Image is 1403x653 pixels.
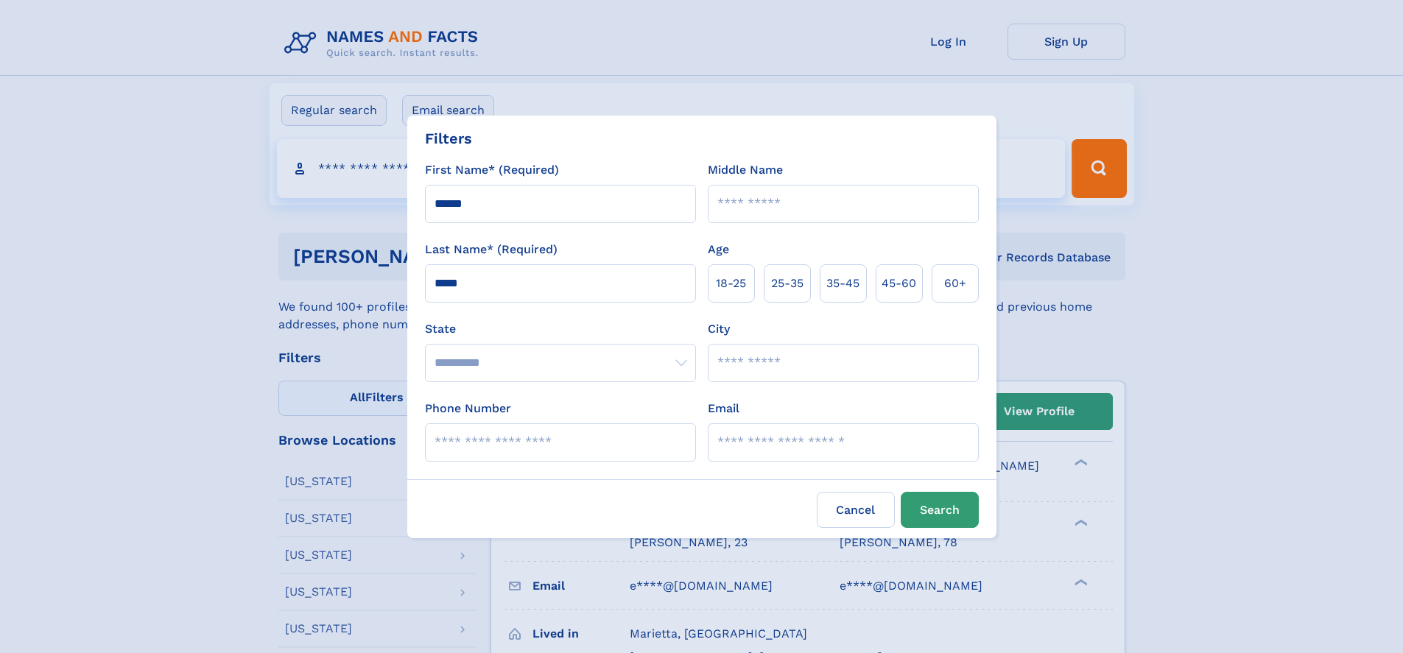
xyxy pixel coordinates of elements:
label: Middle Name [708,161,783,179]
span: 60+ [944,275,966,292]
label: Age [708,241,729,258]
label: First Name* (Required) [425,161,559,179]
span: 18‑25 [716,275,746,292]
span: 35‑45 [826,275,859,292]
label: City [708,320,730,338]
label: Last Name* (Required) [425,241,558,258]
label: Phone Number [425,400,511,417]
label: Cancel [817,492,895,528]
span: 45‑60 [882,275,916,292]
label: State [425,320,696,338]
label: Email [708,400,739,417]
button: Search [901,492,979,528]
div: Filters [425,127,472,149]
span: 25‑35 [771,275,804,292]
